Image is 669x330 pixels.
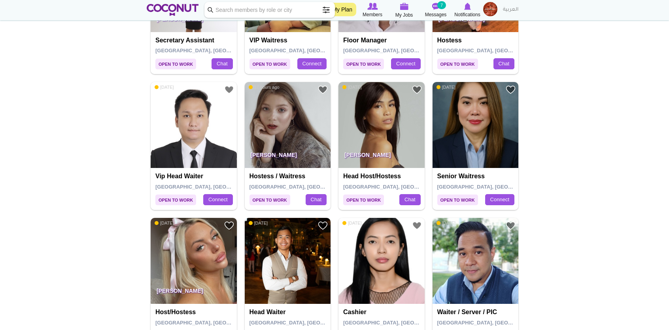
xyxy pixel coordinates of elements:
h4: Secretary Assistant [155,37,234,44]
p: [PERSON_NAME] [151,282,237,304]
h4: Hostess / Waitress [249,173,328,180]
span: Open to Work [155,195,196,205]
span: [DATE] [155,84,174,90]
span: Notifications [454,11,480,19]
span: Open to Work [343,195,384,205]
span: My Jobs [395,11,413,19]
a: Browse Members Members [357,2,388,19]
span: [GEOGRAPHIC_DATA], [GEOGRAPHIC_DATA] [155,48,268,53]
a: Chat [306,194,327,205]
input: Search members by role or city [204,2,335,18]
p: [PERSON_NAME] [338,146,425,168]
span: Members [363,11,382,19]
span: [GEOGRAPHIC_DATA], [GEOGRAPHIC_DATA] [437,48,550,53]
span: [DATE] [342,84,362,90]
span: [GEOGRAPHIC_DATA], [GEOGRAPHIC_DATA] [249,184,362,190]
span: [GEOGRAPHIC_DATA], [GEOGRAPHIC_DATA] [437,320,550,326]
span: Open to Work [155,59,196,69]
span: Open to Work [437,195,478,205]
p: [PERSON_NAME] [245,146,331,168]
img: Messages [432,3,440,10]
h4: Hostess [437,37,516,44]
a: Chat [493,58,514,69]
h4: Host/Hostess [155,309,234,316]
h4: Vip Head Waiter [155,173,234,180]
span: Open to Work [249,195,290,205]
a: Add to Favourites [506,85,516,95]
h4: Floor Manager [343,37,422,44]
h4: Waiter / Server / PIC [437,309,516,316]
a: Chat [212,58,232,69]
span: [GEOGRAPHIC_DATA], [GEOGRAPHIC_DATA] [343,184,456,190]
span: [DATE] [249,220,268,226]
span: [GEOGRAPHIC_DATA], [GEOGRAPHIC_DATA] [343,320,456,326]
span: Messages [425,11,447,19]
img: Notifications [464,3,471,10]
span: [DATE] [437,220,456,226]
a: Connect [485,194,514,205]
img: Home [147,4,198,16]
a: العربية [499,2,522,18]
span: [GEOGRAPHIC_DATA], [GEOGRAPHIC_DATA] [437,184,550,190]
span: 17 hours ago [249,84,280,90]
span: Open to Work [437,59,478,69]
span: [GEOGRAPHIC_DATA], [GEOGRAPHIC_DATA] [343,48,456,53]
h4: Head Host/Hostess [343,173,422,180]
span: [DATE] [437,84,456,90]
h4: VIP waitress [249,37,328,44]
img: Browse Members [367,3,378,10]
small: 7 [437,1,446,9]
a: Add to Favourites [506,221,516,231]
a: Connect [203,194,232,205]
a: Chat [399,194,420,205]
a: Add to Favourites [318,221,328,231]
a: Add to Favourites [224,221,234,231]
a: Notifications Notifications [452,2,483,19]
span: [GEOGRAPHIC_DATA], [GEOGRAPHIC_DATA] [249,48,362,53]
span: [GEOGRAPHIC_DATA], [GEOGRAPHIC_DATA] [155,184,268,190]
span: [DATE] [342,220,362,226]
a: Add to Favourites [224,85,234,95]
a: Connect [297,58,327,69]
h4: Head Waiter [249,309,328,316]
a: Connect [391,58,420,69]
span: [GEOGRAPHIC_DATA], [GEOGRAPHIC_DATA] [155,320,268,326]
a: Messages Messages 7 [420,2,452,19]
img: My Jobs [400,3,408,10]
a: Add to Favourites [412,85,422,95]
span: Open to Work [343,59,384,69]
p: [PERSON_NAME] [433,10,519,32]
h4: Cashier [343,309,422,316]
a: Add to Favourites [412,221,422,231]
span: [GEOGRAPHIC_DATA], [GEOGRAPHIC_DATA] [249,320,362,326]
a: My Jobs My Jobs [388,2,420,19]
a: My Plan [328,3,356,16]
h4: Senior Waitress [437,173,516,180]
p: [PERSON_NAME] [151,10,237,32]
span: Open to Work [249,59,290,69]
span: [DATE] [155,220,174,226]
a: Add to Favourites [318,85,328,95]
